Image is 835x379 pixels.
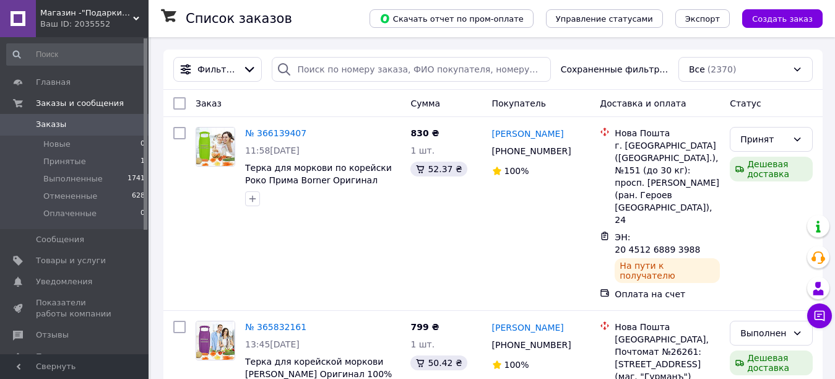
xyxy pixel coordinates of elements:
div: [PHONE_NUMBER] [490,142,574,160]
input: Поиск по номеру заказа, ФИО покупателя, номеру телефона, Email, номеру накладной [272,57,550,82]
span: Новые [43,139,71,150]
button: Экспорт [675,9,730,28]
span: ЭН: 20 4512 6889 3988 [615,232,700,255]
button: Чат с покупателем [807,303,832,328]
span: Доставка и оплата [600,98,686,108]
span: 100% [504,166,529,176]
span: Заказ [196,98,222,108]
span: 830 ₴ [410,128,439,138]
span: Статус [730,98,761,108]
div: 50.42 ₴ [410,355,467,370]
span: Все [689,63,705,76]
span: Показатели работы компании [36,297,115,320]
div: Дешевая доставка [730,157,813,181]
span: Заказы [36,119,66,130]
span: Сумма [410,98,440,108]
h1: Список заказов [186,11,292,26]
span: 628 [132,191,145,202]
a: № 366139407 [245,128,306,138]
div: Дешевая доставка [730,351,813,375]
button: Управление статусами [546,9,663,28]
img: Фото товару [196,321,235,360]
div: Нова Пошта [615,127,720,139]
span: Магазин -"Подарки"(Овощерезки, терки Borner,товары для дому,кухни, детей, одежда, подставки ,обувь) [40,7,133,19]
span: Уведомления [36,276,92,287]
span: Фильтры [197,63,238,76]
a: [PERSON_NAME] [492,128,564,140]
a: Фото товару [196,127,235,167]
div: г. [GEOGRAPHIC_DATA] ([GEOGRAPHIC_DATA].), №151 (до 30 кг): просп. [PERSON_NAME] (ран. Героев [GE... [615,139,720,226]
span: Главная [36,77,71,88]
span: Заказы и сообщения [36,98,124,109]
span: Принятые [43,156,86,167]
a: Создать заказ [730,13,823,23]
div: На пути к получателю [615,258,720,283]
span: 1741 [128,173,145,185]
span: 11:58[DATE] [245,146,300,155]
span: Покупатели [36,351,87,362]
div: Принят [740,133,787,146]
div: Ваш ID: 2035552 [40,19,149,30]
button: Создать заказ [742,9,823,28]
span: Сообщения [36,234,84,245]
span: 100% [504,360,529,370]
span: Оплаченные [43,208,97,219]
span: Создать заказ [752,14,813,24]
span: 799 ₴ [410,322,439,332]
div: Нова Пошта [615,321,720,333]
a: № 365832161 [245,322,306,332]
input: Поиск [6,43,146,66]
span: Отзывы [36,329,69,341]
a: [PERSON_NAME] [492,321,564,334]
span: Отмененные [43,191,97,202]
div: [PHONE_NUMBER] [490,336,574,354]
span: Сохраненные фильтры: [561,63,668,76]
span: 1 шт. [410,339,435,349]
span: 1 шт. [410,146,435,155]
span: 1 [141,156,145,167]
span: (2370) [707,64,737,74]
span: 13:45[DATE] [245,339,300,349]
span: 0 [141,208,145,219]
span: Товары и услуги [36,255,106,266]
a: Терка для моркови по корейски Роко Прима Borner Оригинал оранжевая [245,163,392,198]
div: Оплата на счет [615,288,720,300]
img: Фото товару [196,128,235,166]
span: Экспорт [685,14,720,24]
div: Выполнен [740,326,787,340]
div: 52.37 ₴ [410,162,467,176]
span: Управление статусами [556,14,653,24]
span: Выполненные [43,173,103,185]
span: Скачать отчет по пром-оплате [379,13,524,24]
span: 0 [141,139,145,150]
span: Покупатель [492,98,547,108]
button: Скачать отчет по пром-оплате [370,9,534,28]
